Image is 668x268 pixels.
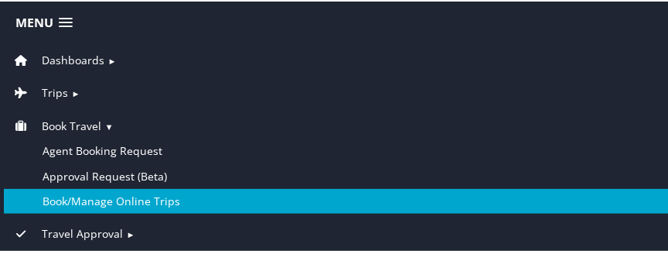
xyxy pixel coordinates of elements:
[42,50,104,67] span: Dashboards
[71,86,80,98] span: ►
[12,84,68,98] a: Trips
[8,9,80,34] a: Menu
[126,227,135,239] span: ►
[42,116,101,133] span: Book Travel
[107,53,116,65] span: ►
[42,224,123,241] span: Travel Approval
[12,117,101,132] a: Book Travel
[12,225,123,239] a: Travel Approval
[42,83,68,100] span: Trips
[15,14,53,29] span: Menu
[12,51,104,66] a: Dashboards
[104,119,113,131] span: ▼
